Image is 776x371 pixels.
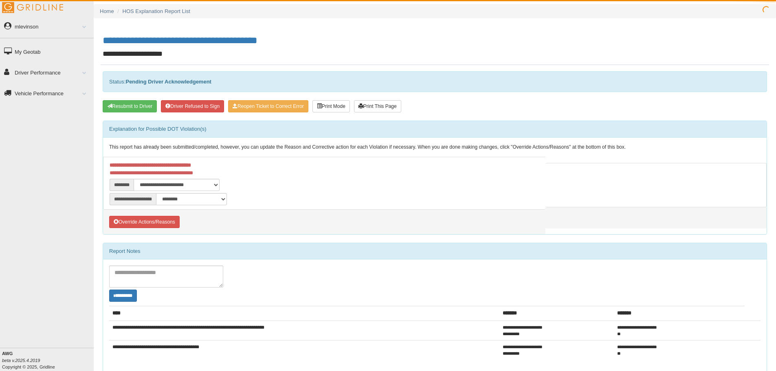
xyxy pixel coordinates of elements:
[103,243,767,259] div: Report Notes
[100,8,114,14] a: Home
[2,350,94,370] div: Copyright © 2025, Gridline
[103,71,767,92] div: Status:
[228,100,308,112] button: Reopen Ticket
[354,100,401,112] button: Print This Page
[2,358,40,363] i: beta v.2025.4.2019
[103,100,157,112] button: Resubmit To Driver
[109,216,180,228] button: Override Logged Reason/Action
[312,100,350,112] button: Print Mode
[2,2,63,13] img: Gridline
[161,100,224,112] button: Driver Refused to Sign
[109,290,137,302] button: Change Filter Options
[2,351,13,356] b: AWG
[103,121,767,137] div: Explanation for Possible DOT Violation(s)
[103,138,767,157] div: This report has already been submitted/completed, however, you can update the Reason and Correcti...
[125,79,211,85] strong: Pending Driver Acknowledgement
[123,8,190,14] a: HOS Explanation Report List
